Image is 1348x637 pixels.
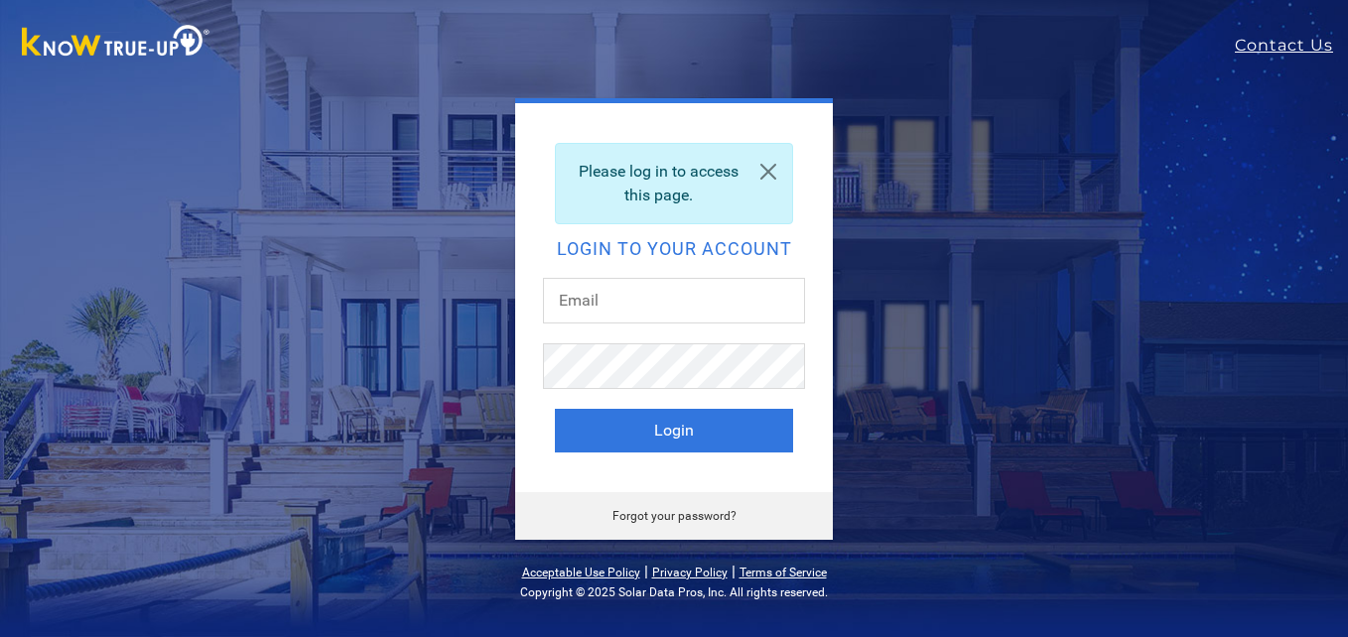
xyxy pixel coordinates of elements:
[12,21,220,65] img: Know True-Up
[522,566,640,579] a: Acceptable Use Policy
[1235,34,1348,58] a: Contact Us
[555,240,793,258] h2: Login to your account
[740,566,827,579] a: Terms of Service
[744,144,792,199] a: Close
[543,278,805,323] input: Email
[555,409,793,452] button: Login
[555,143,793,224] div: Please log in to access this page.
[652,566,728,579] a: Privacy Policy
[732,562,736,580] span: |
[612,509,737,523] a: Forgot your password?
[644,562,648,580] span: |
